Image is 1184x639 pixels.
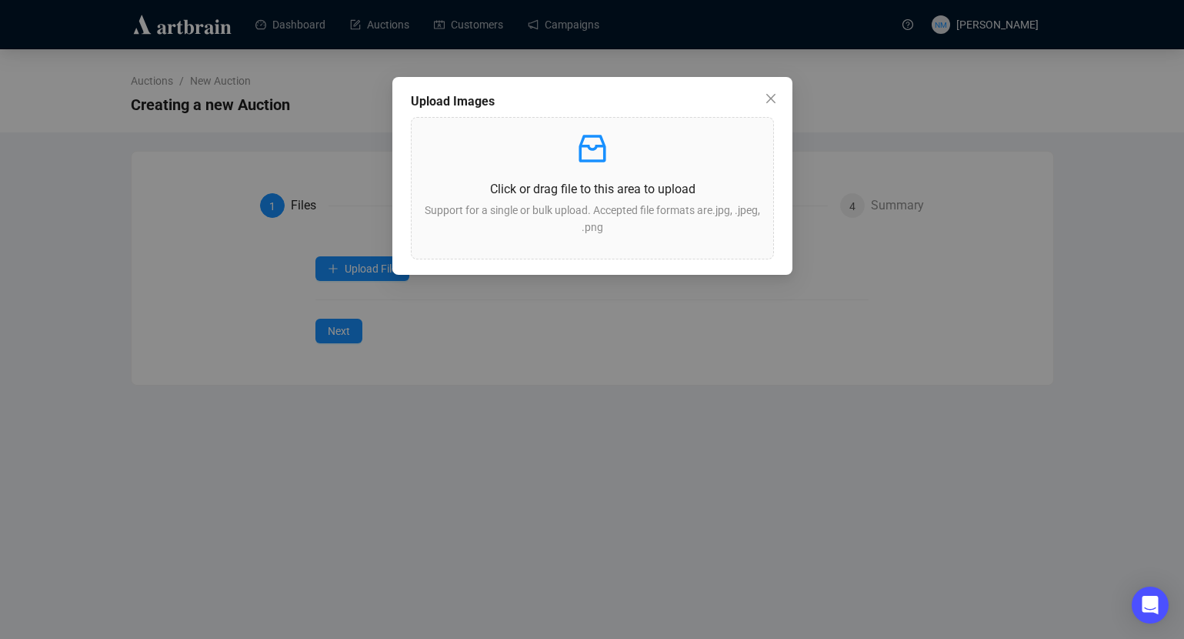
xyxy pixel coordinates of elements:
div: Upload Images [411,92,774,111]
p: Click or drag file to this area to upload [424,179,761,199]
span: close [765,92,777,105]
p: Support for a single or bulk upload. Accepted file formats are .jpg, .jpeg, .png [424,202,761,236]
span: inboxClick or drag file to this area to uploadSupport for a single or bulk upload. Accepted file ... [412,118,773,259]
div: Open Intercom Messenger [1132,587,1169,624]
span: inbox [574,130,611,167]
button: Close [759,86,783,111]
